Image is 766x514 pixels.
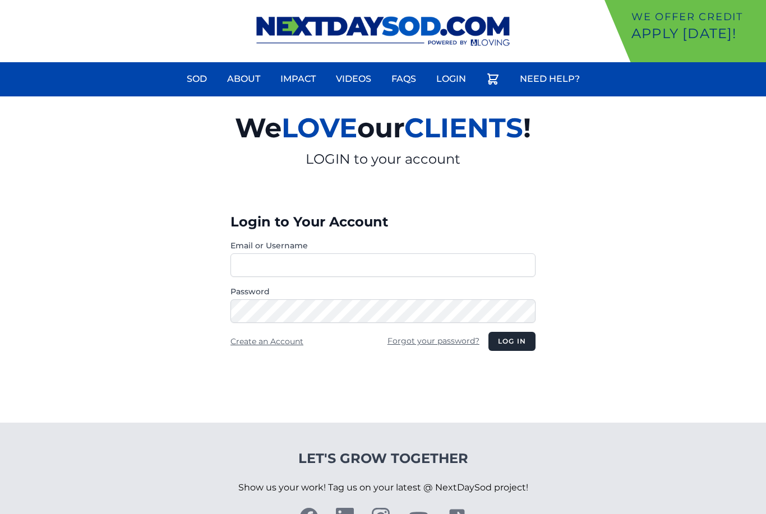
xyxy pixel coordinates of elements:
a: FAQs [385,66,423,92]
a: Impact [274,66,322,92]
a: Forgot your password? [387,336,479,346]
p: LOGIN to your account [105,150,661,168]
a: Need Help? [513,66,587,92]
a: Videos [329,66,378,92]
h4: Let's Grow Together [238,450,528,467]
label: Password [230,286,536,297]
a: Sod [180,66,214,92]
span: CLIENTS [404,112,523,144]
button: Log in [488,332,536,351]
a: About [220,66,267,92]
a: Create an Account [230,336,303,346]
h3: Login to Your Account [230,213,536,231]
span: LOVE [282,112,357,144]
h2: We our ! [105,105,661,150]
label: Email or Username [230,240,536,251]
p: We offer Credit [631,9,762,25]
p: Show us your work! Tag us on your latest @ NextDaySod project! [238,467,528,508]
p: Apply [DATE]! [631,25,762,43]
a: Login [430,66,473,92]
